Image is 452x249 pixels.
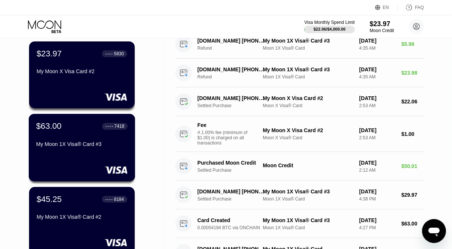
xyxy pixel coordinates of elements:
[175,87,424,116] div: [DOMAIN_NAME] [PHONE_NUMBER] USSettled PurchaseMy Moon X Visa Card #2Moon X Visa® Card[DATE]2:53 ...
[401,221,424,227] div: $63.00
[359,74,395,80] div: 4:35 AM
[29,114,135,181] div: $63.00● ● ● ●7418My Moon 1X Visa® Card #3
[263,103,353,108] div: Moon X Visa® Card
[175,59,424,87] div: [DOMAIN_NAME] [PHONE_NUMBER] USRefundMy Moon 1X Visa® Card #3Moon 1X Visa® Card[DATE]4:35 AM$23.98
[359,225,395,230] div: 4:27 PM
[370,28,394,33] div: Moon Credit
[359,127,395,133] div: [DATE]
[175,116,424,152] div: FeeA 1.00% fee (minimum of $1.00) is charged on all transactionsMy Moon X Visa Card #2Moon X Visa...
[197,196,271,202] div: Settled Purchase
[401,163,424,169] div: $50.01
[37,214,127,220] div: My Moon 1X Visa® Card #2
[114,51,124,56] div: 5830
[105,198,113,200] div: ● ● ● ●
[359,38,395,44] div: [DATE]
[197,168,271,173] div: Settled Purchase
[37,49,62,59] div: $23.97
[359,168,395,173] div: 2:12 AM
[398,4,424,11] div: FAQ
[29,41,135,108] div: $23.97● ● ● ●5830My Moon X Visa Card #2
[359,95,395,101] div: [DATE]
[304,20,355,33] div: Visa Monthly Spend Limit$22.06/$4,000.00
[359,46,395,51] div: 4:35 AM
[263,66,353,72] div: My Moon 1X Visa® Card #3
[263,95,353,101] div: My Moon X Visa Card #2
[359,196,395,202] div: 4:38 PM
[263,196,353,202] div: Moon 1X Visa® Card
[370,20,394,28] div: $23.97
[263,74,353,80] div: Moon 1X Visa® Card
[415,5,424,10] div: FAQ
[263,162,353,168] div: Moon Credit
[105,53,113,55] div: ● ● ● ●
[263,46,353,51] div: Moon 1X Visa® Card
[359,103,395,108] div: 2:53 AM
[401,70,424,76] div: $23.98
[36,121,62,131] div: $63.00
[197,160,266,166] div: Purchased Moon Credit
[197,225,271,230] div: 0.00054194 BTC via ONCHAIN
[359,135,395,140] div: 2:53 AM
[197,66,266,72] div: [DOMAIN_NAME] [PHONE_NUMBER] US
[197,122,250,128] div: Fee
[359,66,395,72] div: [DATE]
[263,217,353,223] div: My Moon 1X Visa® Card #3
[359,160,395,166] div: [DATE]
[383,5,389,10] div: EN
[401,99,424,105] div: $22.06
[114,197,124,202] div: 8184
[175,30,424,59] div: [DOMAIN_NAME] [PHONE_NUMBER] USRefundMy Moon 1X Visa® Card #3Moon 1X Visa® Card[DATE]4:35 AM$5.99
[263,225,353,230] div: Moon 1X Visa® Card
[197,46,271,51] div: Refund
[197,95,266,101] div: [DOMAIN_NAME] [PHONE_NUMBER] US
[114,124,124,129] div: 7418
[197,189,266,194] div: [DOMAIN_NAME] [PHONE_NUMBER] US
[197,217,266,223] div: Card Created
[197,74,271,80] div: Refund
[197,103,271,108] div: Settled Purchase
[106,125,113,127] div: ● ● ● ●
[370,20,394,33] div: $23.97Moon Credit
[401,41,424,47] div: $5.99
[197,38,266,44] div: [DOMAIN_NAME] [PHONE_NUMBER] US
[314,27,346,31] div: $22.06 / $4,000.00
[304,20,355,25] div: Visa Monthly Spend Limit
[263,127,353,133] div: My Moon X Visa Card #2
[37,68,127,74] div: My Moon X Visa Card #2
[175,209,424,238] div: Card Created0.00054194 BTC via ONCHAINMy Moon 1X Visa® Card #3Moon 1X Visa® Card[DATE]4:27 PM$63.00
[175,181,424,209] div: [DOMAIN_NAME] [PHONE_NUMBER] USSettled PurchaseMy Moon 1X Visa® Card #3Moon 1X Visa® Card[DATE]4:...
[263,135,353,140] div: Moon X Visa® Card
[37,194,62,204] div: $45.25
[359,217,395,223] div: [DATE]
[401,131,424,137] div: $1.00
[36,141,128,147] div: My Moon 1X Visa® Card #3
[375,4,398,11] div: EN
[263,189,353,194] div: My Moon 1X Visa® Card #3
[175,152,424,181] div: Purchased Moon CreditSettled PurchaseMoon Credit[DATE]2:12 AM$50.01
[197,130,253,146] div: A 1.00% fee (minimum of $1.00) is charged on all transactions
[263,38,353,44] div: My Moon 1X Visa® Card #3
[401,192,424,198] div: $29.97
[359,189,395,194] div: [DATE]
[422,219,446,243] iframe: Button to launch messaging window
